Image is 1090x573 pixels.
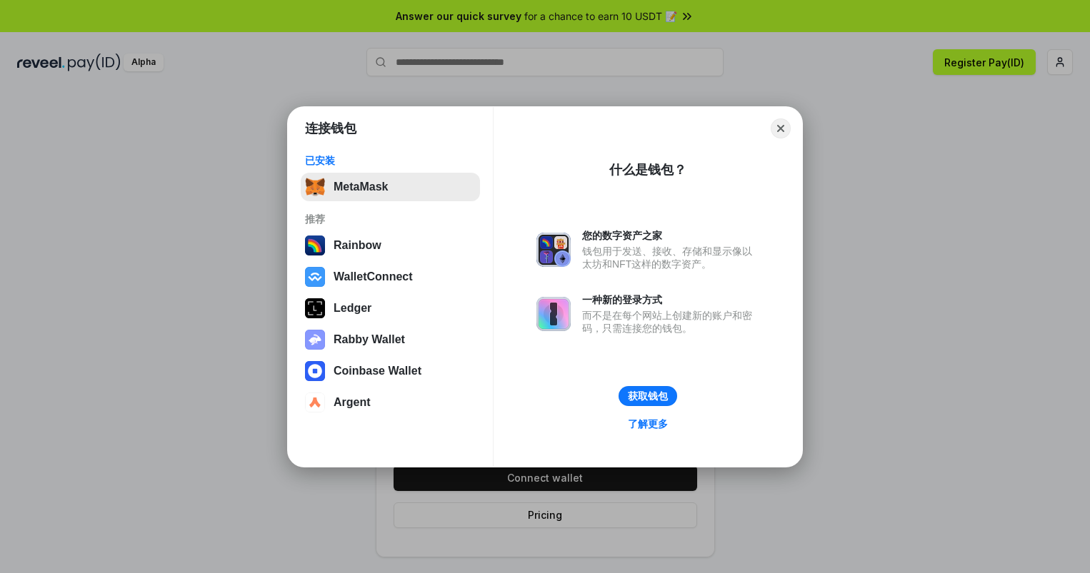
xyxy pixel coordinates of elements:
img: svg+xml,%3Csvg%20xmlns%3D%22http%3A%2F%2Fwww.w3.org%2F2000%2Fsvg%22%20fill%3D%22none%22%20viewBox... [536,233,571,267]
button: 获取钱包 [619,386,677,406]
img: svg+xml,%3Csvg%20fill%3D%22none%22%20height%3D%2233%22%20viewBox%3D%220%200%2035%2033%22%20width%... [305,177,325,197]
h1: 连接钱包 [305,120,356,137]
button: Coinbase Wallet [301,357,480,385]
button: Ledger [301,294,480,323]
div: Rainbow [334,239,381,252]
button: WalletConnect [301,263,480,291]
div: 而不是在每个网站上创建新的账户和密码，只需连接您的钱包。 [582,309,759,335]
div: Ledger [334,302,371,315]
div: WalletConnect [334,270,413,283]
img: svg+xml,%3Csvg%20width%3D%22120%22%20height%3D%22120%22%20viewBox%3D%220%200%20120%20120%22%20fil... [305,235,325,255]
div: 已安装 [305,154,476,167]
a: 了解更多 [619,415,676,433]
button: Rabby Wallet [301,325,480,354]
div: Argent [334,396,371,409]
div: 一种新的登录方式 [582,293,759,306]
img: svg+xml,%3Csvg%20xmlns%3D%22http%3A%2F%2Fwww.w3.org%2F2000%2Fsvg%22%20fill%3D%22none%22%20viewBox... [536,297,571,331]
div: 钱包用于发送、接收、存储和显示像以太坊和NFT这样的数字资产。 [582,245,759,270]
button: Argent [301,388,480,417]
img: svg+xml,%3Csvg%20xmlns%3D%22http%3A%2F%2Fwww.w3.org%2F2000%2Fsvg%22%20width%3D%2228%22%20height%3... [305,298,325,318]
div: 获取钱包 [628,390,668,402]
button: Rainbow [301,231,480,260]
div: 推荐 [305,213,476,225]
img: svg+xml,%3Csvg%20width%3D%2228%22%20height%3D%2228%22%20viewBox%3D%220%200%2028%2028%22%20fill%3D... [305,361,325,381]
img: svg+xml,%3Csvg%20width%3D%2228%22%20height%3D%2228%22%20viewBox%3D%220%200%2028%2028%22%20fill%3D... [305,392,325,412]
div: 了解更多 [628,417,668,430]
img: svg+xml,%3Csvg%20xmlns%3D%22http%3A%2F%2Fwww.w3.org%2F2000%2Fsvg%22%20fill%3D%22none%22%20viewBox... [305,330,325,350]
button: Close [771,118,791,138]
div: 您的数字资产之家 [582,229,759,242]
button: MetaMask [301,173,480,201]
div: 什么是钱包？ [609,161,686,178]
div: Coinbase Wallet [334,365,421,377]
img: svg+xml,%3Csvg%20width%3D%2228%22%20height%3D%2228%22%20viewBox%3D%220%200%2028%2028%22%20fill%3D... [305,267,325,287]
div: Rabby Wallet [334,333,405,346]
div: MetaMask [334,181,388,193]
